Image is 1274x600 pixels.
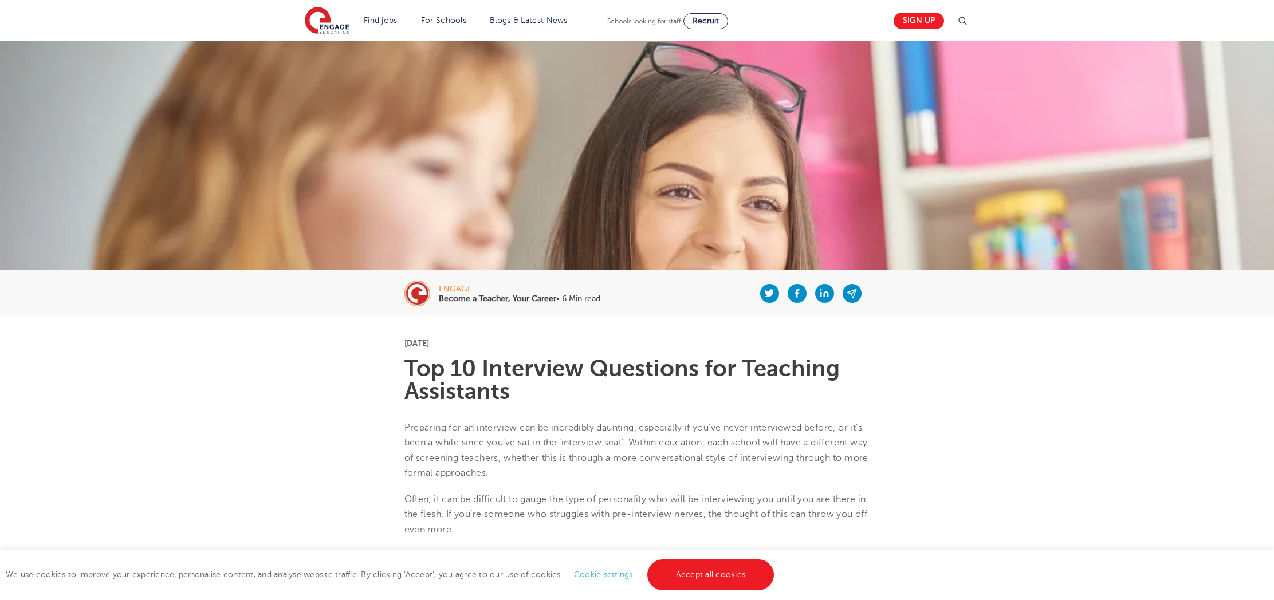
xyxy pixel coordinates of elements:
[364,16,398,25] a: Find jobs
[490,16,568,25] a: Blogs & Latest News
[6,570,777,579] span: We use cookies to improve your experience, personalise content, and analyse website traffic. By c...
[439,285,600,293] div: engage
[404,420,870,480] p: Preparing for an interview can be incredibly daunting, especially if you’ve never interviewed bef...
[607,17,681,25] span: Schools looking for staff
[439,295,600,303] p: • 6 Min read
[305,7,349,35] img: Engage Education
[683,13,728,29] a: Recruit
[404,548,870,594] p: However, some questions tend to crop up across the board, which gives you the opportunity to prep...
[647,559,774,590] a: Accept all cookies
[574,570,633,579] a: Cookie settings
[404,492,870,537] p: Often, it can be difficult to gauge the type of personality who will be interviewing you until yo...
[404,357,870,403] h1: Top 10 Interview Questions for Teaching Assistants
[693,17,719,25] span: Recruit
[404,339,870,347] p: [DATE]
[894,13,944,29] a: Sign up
[439,294,556,303] b: Become a Teacher, Your Career
[421,16,466,25] a: For Schools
